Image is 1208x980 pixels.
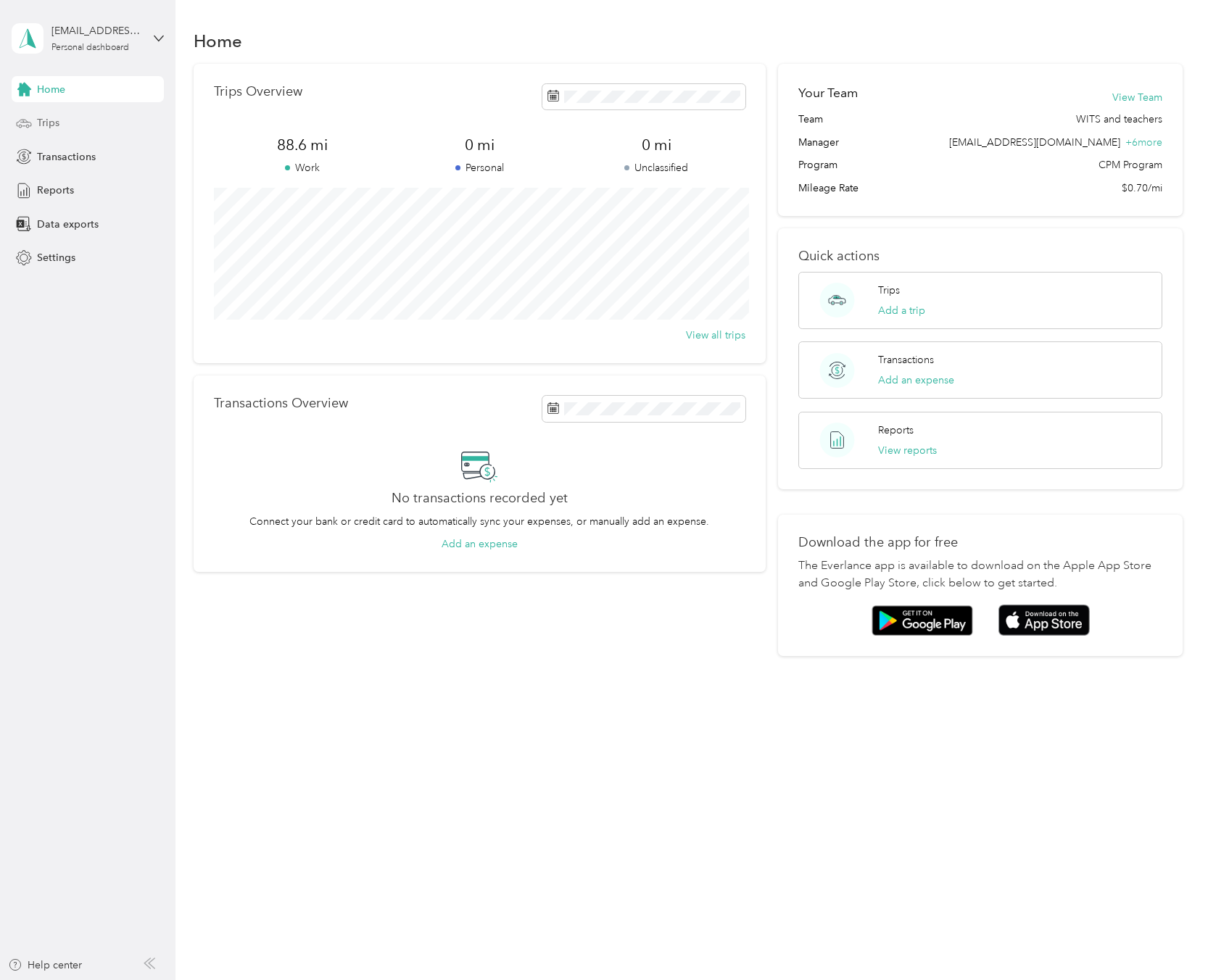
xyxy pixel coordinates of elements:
[878,303,925,318] button: Add a trip
[194,33,242,49] h1: Home
[1125,136,1162,149] span: + 6 more
[442,536,518,552] button: Add an expense
[798,249,1162,264] p: Quick actions
[1076,112,1162,127] span: WITS and teachers
[37,82,65,97] span: Home
[214,84,302,99] p: Trips Overview
[872,605,973,636] img: Google play
[51,23,142,38] div: [EMAIL_ADDRESS][DOMAIN_NAME]
[798,84,858,102] h2: Your Team
[998,605,1090,636] img: App store
[37,115,59,130] span: Trips
[37,149,96,165] span: Transactions
[392,491,568,506] h2: No transactions recorded yet
[878,423,914,438] p: Reports
[798,135,839,150] span: Manager
[568,135,745,155] span: 0 mi
[214,135,391,155] span: 88.6 mi
[214,160,391,175] p: Work
[798,535,1162,550] p: Download the app for free
[37,183,74,198] span: Reports
[878,373,954,388] button: Add an expense
[878,283,900,298] p: Trips
[51,43,129,52] div: Personal dashboard
[391,135,568,155] span: 0 mi
[391,160,568,175] p: Personal
[1099,157,1162,173] span: CPM Program
[878,443,937,458] button: View reports
[686,328,745,343] button: View all trips
[1112,90,1162,105] button: View Team
[798,112,823,127] span: Team
[568,160,745,175] p: Unclassified
[1127,899,1208,980] iframe: Everlance-gr Chat Button Frame
[798,180,859,196] span: Mileage Rate
[1122,180,1162,196] span: $0.70/mi
[798,157,837,173] span: Program
[214,396,348,411] p: Transactions Overview
[8,958,82,973] button: Help center
[798,557,1162,592] p: The Everlance app is available to download on the Apple App Store and Google Play Store, click be...
[37,250,75,265] span: Settings
[37,217,99,232] span: Data exports
[249,514,709,529] p: Connect your bank or credit card to automatically sync your expenses, or manually add an expense.
[878,352,934,367] p: Transactions
[949,136,1120,149] span: [EMAIL_ADDRESS][DOMAIN_NAME]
